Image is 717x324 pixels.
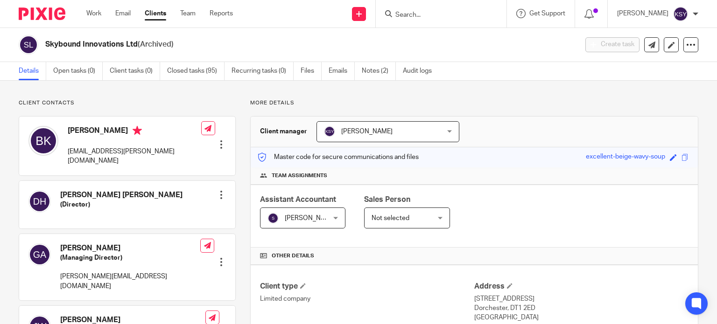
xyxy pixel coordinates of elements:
a: Clients [145,9,166,18]
img: svg%3E [19,35,38,55]
img: svg%3E [28,243,51,266]
a: Recurring tasks (0) [232,62,294,80]
p: [STREET_ADDRESS] [474,294,689,303]
span: Sales Person [364,196,410,203]
p: [GEOGRAPHIC_DATA] [474,313,689,322]
p: [PERSON_NAME] [617,9,668,18]
a: Audit logs [403,62,439,80]
a: Emails [329,62,355,80]
h5: (Director) [60,200,183,209]
span: Assistant Accountant [260,196,336,203]
a: Files [301,62,322,80]
h4: [PERSON_NAME] [60,243,200,253]
p: More details [250,99,698,107]
span: Get Support [529,10,565,17]
a: Team [180,9,196,18]
input: Search [394,11,478,20]
a: Open tasks (0) [53,62,103,80]
p: Limited company [260,294,474,303]
span: (Archived) [138,41,174,48]
button: Create task [585,37,640,52]
div: excellent-beige-wavy-soup [586,152,665,163]
h3: Client manager [260,127,307,136]
img: Pixie [19,7,65,20]
h4: [PERSON_NAME] [68,126,201,138]
p: Client contacts [19,99,236,107]
a: Details [19,62,46,80]
span: Team assignments [272,172,327,179]
span: [PERSON_NAME] S [285,215,342,221]
span: [PERSON_NAME] [341,128,393,135]
span: Not selected [372,215,409,221]
a: Reports [210,9,233,18]
img: svg%3E [267,213,279,224]
p: Master code for secure communications and files [258,152,419,162]
p: [PERSON_NAME][EMAIL_ADDRESS][DOMAIN_NAME] [60,272,200,291]
a: Email [115,9,131,18]
span: Other details [272,252,314,260]
img: svg%3E [28,190,51,213]
a: Work [86,9,101,18]
p: [EMAIL_ADDRESS][PERSON_NAME][DOMAIN_NAME] [68,147,201,166]
img: svg%3E [324,126,335,137]
i: Primary [133,126,142,135]
h4: Address [474,282,689,291]
h2: Skybound Innovations Ltd [45,40,466,49]
h5: (Managing Director) [60,253,200,262]
a: Client tasks (0) [110,62,160,80]
img: svg%3E [28,126,58,156]
a: Notes (2) [362,62,396,80]
h4: Client type [260,282,474,291]
h4: [PERSON_NAME] [PERSON_NAME] [60,190,183,200]
p: Dorchester, DT1 2ED [474,303,689,313]
a: Closed tasks (95) [167,62,225,80]
img: svg%3E [673,7,688,21]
